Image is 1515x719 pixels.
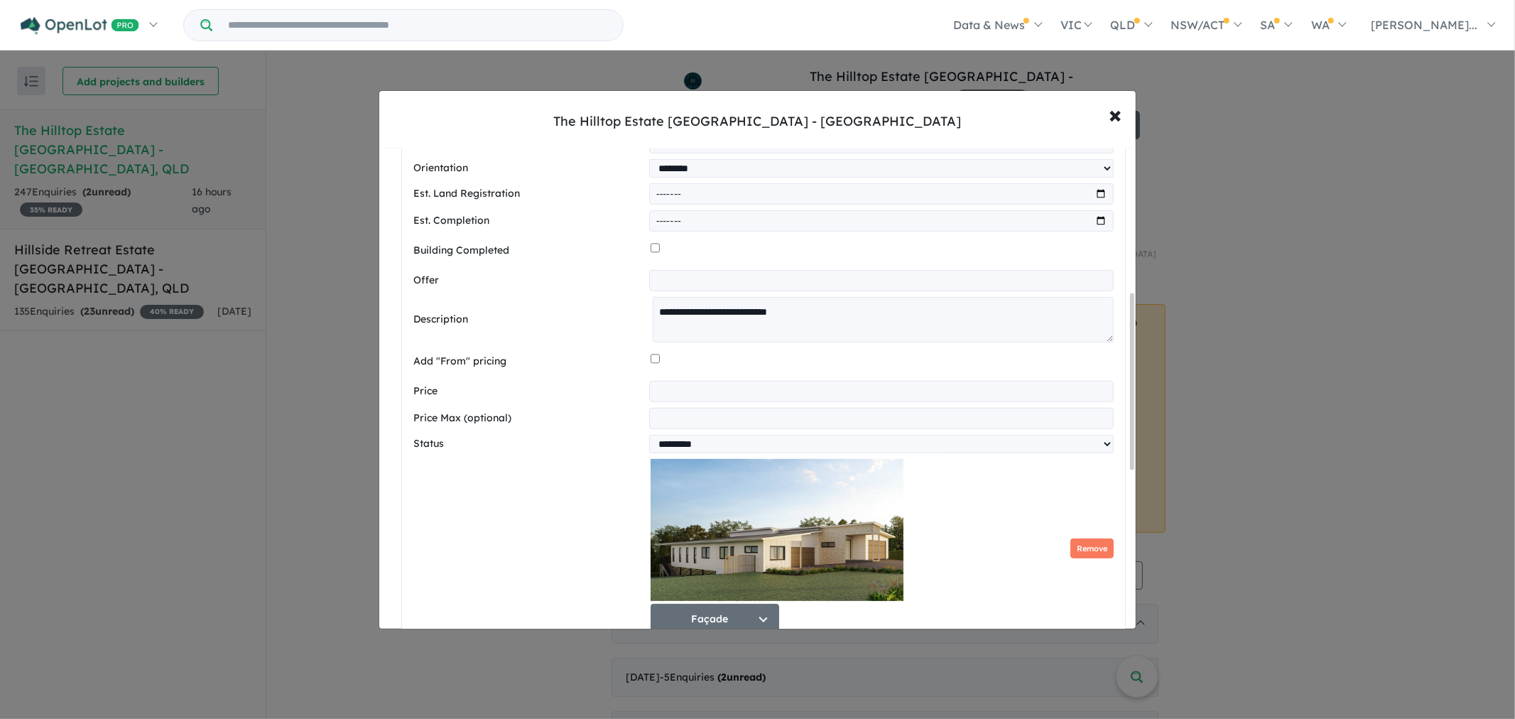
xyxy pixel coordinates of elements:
button: Remove [1070,539,1114,559]
label: Description [413,311,646,328]
label: Price Max (optional) [413,410,644,427]
label: Orientation [413,160,644,177]
label: Add "From" pricing [413,353,645,370]
label: Building Completed [413,242,645,259]
label: Est. Land Registration [413,185,644,202]
img: The Hilltop Estate Sunshine Coast - Kuluin - Lot 4 Duplex Approved Land Lot Façade [651,459,903,601]
label: Est. Completion [413,212,644,229]
span: × [1109,99,1122,129]
div: The Hilltop Estate [GEOGRAPHIC_DATA] - [GEOGRAPHIC_DATA] [554,112,962,131]
input: Try estate name, suburb, builder or developer [215,10,620,40]
label: Offer [413,272,644,289]
span: [PERSON_NAME]... [1371,18,1477,32]
label: Status [413,436,644,453]
button: Façade [651,604,779,632]
label: Price [413,383,644,400]
img: Openlot PRO Logo White [21,17,139,35]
